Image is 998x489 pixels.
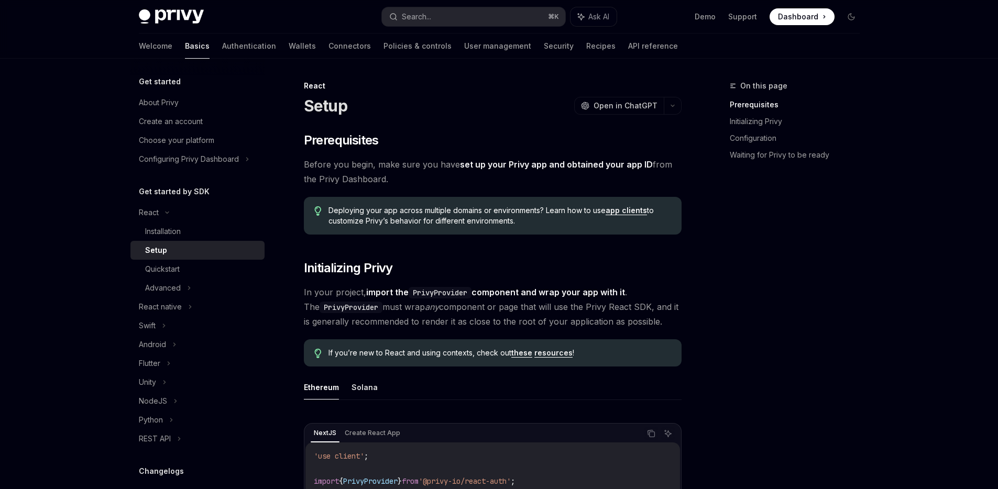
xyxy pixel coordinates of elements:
[145,263,180,275] div: Quickstart
[130,241,265,260] a: Setup
[139,465,184,477] h5: Changelogs
[594,101,657,111] span: Open in ChatGPT
[402,10,431,23] div: Search...
[139,206,159,219] div: React
[730,130,868,147] a: Configuration
[574,97,664,115] button: Open in ChatGPT
[145,225,181,238] div: Installation
[343,476,398,486] span: PrivyProvider
[222,34,276,59] a: Authentication
[328,34,371,59] a: Connectors
[352,375,378,399] button: Solana
[130,260,265,279] a: Quickstart
[145,282,181,294] div: Advanced
[606,206,647,215] a: app clients
[139,75,181,88] h5: Get started
[383,34,452,59] a: Policies & controls
[409,287,471,298] code: PrivyProvider
[534,348,573,358] a: resources
[588,12,609,22] span: Ask AI
[419,476,511,486] span: '@privy-io/react-auth'
[628,34,678,59] a: API reference
[304,285,682,329] span: In your project, . The must wrap component or page that will use the Privy React SDK, and it is g...
[425,302,439,312] em: any
[139,395,167,407] div: NodeJS
[139,134,214,147] div: Choose your platform
[778,12,818,22] span: Dashboard
[304,260,393,276] span: Initializing Privy
[139,34,172,59] a: Welcome
[130,112,265,131] a: Create an account
[304,375,339,399] button: Ethereum
[185,34,210,59] a: Basics
[548,13,559,21] span: ⌘ K
[366,287,625,297] strong: import the component and wrap your app with it
[304,157,682,186] span: Before you begin, make sure you have from the Privy Dashboard.
[139,96,179,109] div: About Privy
[139,338,166,351] div: Android
[304,132,379,149] span: Prerequisites
[398,476,402,486] span: }
[661,427,675,440] button: Ask AI
[364,451,368,461] span: ;
[740,80,787,92] span: On this page
[139,9,204,24] img: dark logo
[139,301,182,313] div: React native
[139,376,156,388] div: Unity
[139,357,160,370] div: Flutter
[571,7,617,26] button: Ask AI
[730,113,868,130] a: Initializing Privy
[730,147,868,163] a: Waiting for Privy to be ready
[139,432,171,445] div: REST API
[289,34,316,59] a: Wallets
[464,34,531,59] a: User management
[328,205,671,226] span: Deploying your app across multiple domains or environments? Learn how to use to customize Privy’s...
[145,244,167,257] div: Setup
[311,427,339,439] div: NextJS
[770,8,835,25] a: Dashboard
[314,349,322,358] svg: Tip
[511,348,532,358] a: these
[728,12,757,22] a: Support
[139,153,239,165] div: Configuring Privy Dashboard
[695,12,716,22] a: Demo
[304,81,682,91] div: React
[139,115,203,128] div: Create an account
[644,427,658,440] button: Copy the contents from the code block
[402,476,419,486] span: from
[586,34,616,59] a: Recipes
[139,319,156,332] div: Swift
[339,476,343,486] span: {
[314,206,322,216] svg: Tip
[130,131,265,150] a: Choose your platform
[460,159,653,170] a: set up your Privy app and obtained your app ID
[139,414,163,426] div: Python
[342,427,403,439] div: Create React App
[314,476,339,486] span: import
[328,348,671,358] span: If you’re new to React and using contexts, check out !
[304,96,347,115] h1: Setup
[314,451,364,461] span: 'use client'
[730,96,868,113] a: Prerequisites
[320,302,382,313] code: PrivyProvider
[130,93,265,112] a: About Privy
[544,34,574,59] a: Security
[139,185,210,198] h5: Get started by SDK
[382,7,565,26] button: Search...⌘K
[130,222,265,241] a: Installation
[843,8,860,25] button: Toggle dark mode
[511,476,515,486] span: ;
